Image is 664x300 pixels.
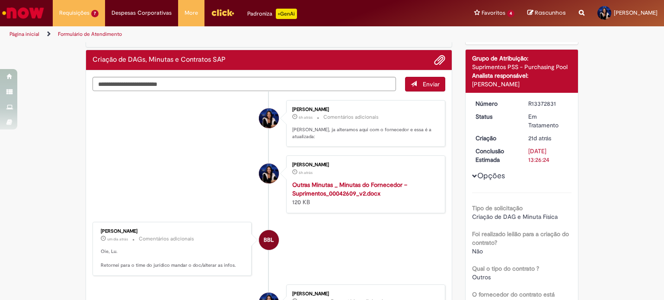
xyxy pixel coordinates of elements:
h2: Criação de DAGs, Minutas e Contratos SAP Histórico de tíquete [93,56,226,64]
textarea: Digite sua mensagem aqui... [93,77,396,92]
span: 7 [91,10,99,17]
div: 07/08/2025 18:01:21 [528,134,568,142]
button: Adicionar anexos [434,54,445,66]
div: Grupo de Atribuição: [472,54,572,63]
span: Não [472,247,483,255]
b: Qual o tipo do contrato ? [472,265,539,272]
span: Rascunhos [535,9,566,17]
ul: Trilhas de página [6,26,436,42]
a: Formulário de Atendimento [58,31,122,38]
img: ServiceNow [1,4,45,22]
div: [PERSON_NAME] [292,107,436,112]
span: Requisições [59,9,89,17]
p: [PERSON_NAME], ja alteramos aqui com o fornecedor e essa é a atualizada: [292,126,436,140]
div: Em Tratamento [528,112,568,129]
span: Enviar [423,80,440,88]
div: Luisa Barbosa [259,108,279,128]
small: Comentários adicionais [139,235,194,243]
time: 27/08/2025 15:05:02 [107,237,128,242]
div: 120 KB [292,180,436,206]
span: 21d atrás [528,134,551,142]
span: 4 [507,10,514,17]
div: [PERSON_NAME] [472,80,572,88]
div: [PERSON_NAME] [292,291,436,297]
span: Despesas Corporativas [112,9,172,17]
a: Página inicial [10,31,39,38]
span: [PERSON_NAME] [614,9,658,16]
span: Outros [472,273,491,281]
a: Outras Minutas _ Minutas do Fornecedor – Suprimentos_00042609_v2.docx [292,181,407,197]
div: [DATE] 13:26:24 [528,147,568,164]
span: 6h atrás [299,170,313,175]
div: [PERSON_NAME] [101,229,245,234]
p: +GenAi [276,9,297,19]
time: 28/08/2025 10:07:49 [299,170,313,175]
span: Favoritos [482,9,505,17]
div: [PERSON_NAME] [292,162,436,167]
dt: Criação [469,134,522,142]
dt: Conclusão Estimada [469,147,522,164]
span: um dia atrás [107,237,128,242]
span: BBL [264,230,274,250]
span: 6h atrás [299,115,313,120]
div: R13372831 [528,99,568,108]
button: Enviar [405,77,445,92]
b: Foi realizado leilão para a criação do contrato? [472,230,569,246]
p: Oie, Lu. Retornei para o time do jurídico mandar o doc/alterar as infos. [101,248,245,268]
dt: Status [469,112,522,121]
div: Breno Betarelli Lopes [259,230,279,250]
time: 07/08/2025 18:01:21 [528,134,551,142]
span: Criação de DAG e Minuta Física [472,213,558,221]
div: Luisa Barbosa [259,164,279,183]
span: More [185,9,198,17]
div: Suprimentos PSS - Purchasing Pool [472,63,572,71]
div: Analista responsável: [472,71,572,80]
div: Padroniza [247,9,297,19]
a: Rascunhos [527,9,566,17]
b: Tipo de solicitação [472,204,523,212]
time: 28/08/2025 10:08:36 [299,115,313,120]
img: click_logo_yellow_360x200.png [211,6,234,19]
dt: Número [469,99,522,108]
small: Comentários adicionais [323,114,379,121]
